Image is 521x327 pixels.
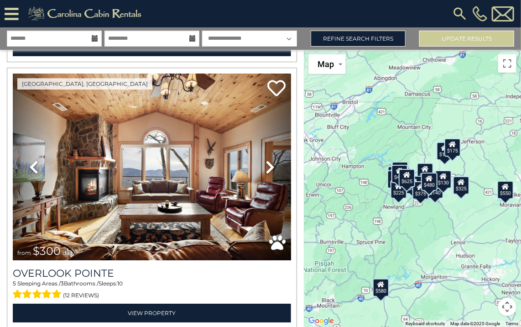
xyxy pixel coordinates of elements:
[267,79,286,99] a: Add to favorites
[453,176,469,195] div: $325
[406,321,445,327] button: Keyboard shortcuts
[470,6,490,21] a: [PHONE_NUMBER]
[391,180,407,199] div: $225
[61,280,64,287] span: 3
[306,315,336,327] a: Open this area in Google Maps (opens a new window)
[13,280,291,301] div: Sleeping Areas / Bathrooms / Sleeps:
[13,280,16,287] span: 5
[399,169,415,187] div: $625
[450,321,500,326] span: Map data ©2025 Google
[419,31,514,47] button: Update Results
[318,59,334,69] span: Map
[13,267,291,280] a: Overlook Pointe
[387,170,404,188] div: $230
[308,54,346,74] button: Change map style
[391,164,408,183] div: $425
[23,5,149,23] img: Khaki-logo.png
[498,298,516,316] button: Map camera controls
[412,181,429,199] div: $375
[417,163,433,181] div: $349
[63,290,99,301] span: (12 reviews)
[435,170,452,189] div: $130
[117,280,123,287] span: 10
[373,278,389,296] div: $580
[505,321,518,326] a: Terms (opens in new tab)
[306,315,336,327] img: Google
[33,244,61,258] span: $300
[13,304,291,322] a: View Property
[17,249,31,256] span: from
[63,249,75,256] span: daily
[13,74,291,260] img: thumbnail_163477009.jpeg
[437,142,453,160] div: $175
[427,180,443,198] div: $140
[17,78,152,90] a: [GEOGRAPHIC_DATA], [GEOGRAPHIC_DATA]
[311,31,406,47] a: Refine Search Filters
[421,172,438,190] div: $480
[444,138,461,156] div: $175
[497,180,514,199] div: $550
[498,54,516,73] button: Toggle fullscreen view
[392,161,408,179] div: $125
[452,5,468,22] img: search-regular.svg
